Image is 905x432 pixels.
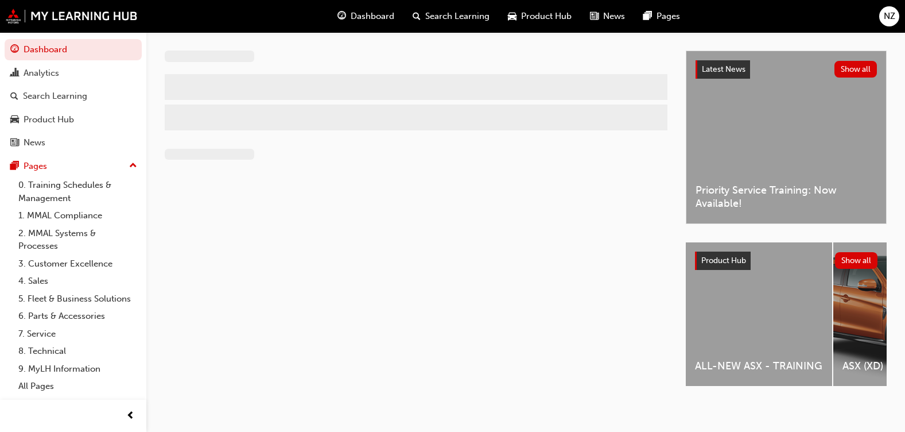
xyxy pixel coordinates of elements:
[5,156,142,177] button: Pages
[686,242,832,386] a: ALL-NEW ASX - TRAINING
[879,6,899,26] button: NZ
[14,272,142,290] a: 4. Sales
[24,160,47,173] div: Pages
[499,5,581,28] a: car-iconProduct Hub
[10,161,19,172] span: pages-icon
[337,9,346,24] span: guage-icon
[634,5,689,28] a: pages-iconPages
[5,86,142,107] a: Search Learning
[23,90,87,103] div: Search Learning
[603,10,625,23] span: News
[425,10,490,23] span: Search Learning
[835,252,878,269] button: Show all
[14,307,142,325] a: 6. Parts & Accessories
[5,109,142,130] a: Product Hub
[695,252,877,270] a: Product HubShow all
[581,5,634,28] a: news-iconNews
[643,9,652,24] span: pages-icon
[695,360,823,373] span: ALL-NEW ASX - TRAINING
[403,5,499,28] a: search-iconSearch Learning
[6,9,138,24] img: mmal
[5,132,142,153] a: News
[508,9,516,24] span: car-icon
[14,342,142,360] a: 8. Technical
[14,377,142,395] a: All Pages
[10,115,19,125] span: car-icon
[702,64,745,74] span: Latest News
[351,10,394,23] span: Dashboard
[126,409,135,423] span: prev-icon
[14,255,142,273] a: 3. Customer Excellence
[521,10,572,23] span: Product Hub
[10,45,19,55] span: guage-icon
[14,290,142,308] a: 5. Fleet & Business Solutions
[5,63,142,84] a: Analytics
[14,225,142,255] a: 2. MMAL Systems & Processes
[24,113,74,126] div: Product Hub
[5,37,142,156] button: DashboardAnalyticsSearch LearningProduct HubNews
[413,9,421,24] span: search-icon
[129,159,137,173] span: up-icon
[834,61,877,78] button: Show all
[657,10,680,23] span: Pages
[696,184,877,210] span: Priority Service Training: Now Available!
[686,51,887,224] a: Latest NewsShow allPriority Service Training: Now Available!
[696,60,877,79] a: Latest NewsShow all
[14,360,142,378] a: 9. MyLH Information
[10,138,19,148] span: news-icon
[24,67,59,80] div: Analytics
[10,91,18,102] span: search-icon
[24,136,45,149] div: News
[14,176,142,207] a: 0. Training Schedules & Management
[10,68,19,79] span: chart-icon
[5,39,142,60] a: Dashboard
[328,5,403,28] a: guage-iconDashboard
[701,256,746,265] span: Product Hub
[14,207,142,225] a: 1. MMAL Compliance
[14,325,142,343] a: 7. Service
[884,10,895,23] span: NZ
[590,9,599,24] span: news-icon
